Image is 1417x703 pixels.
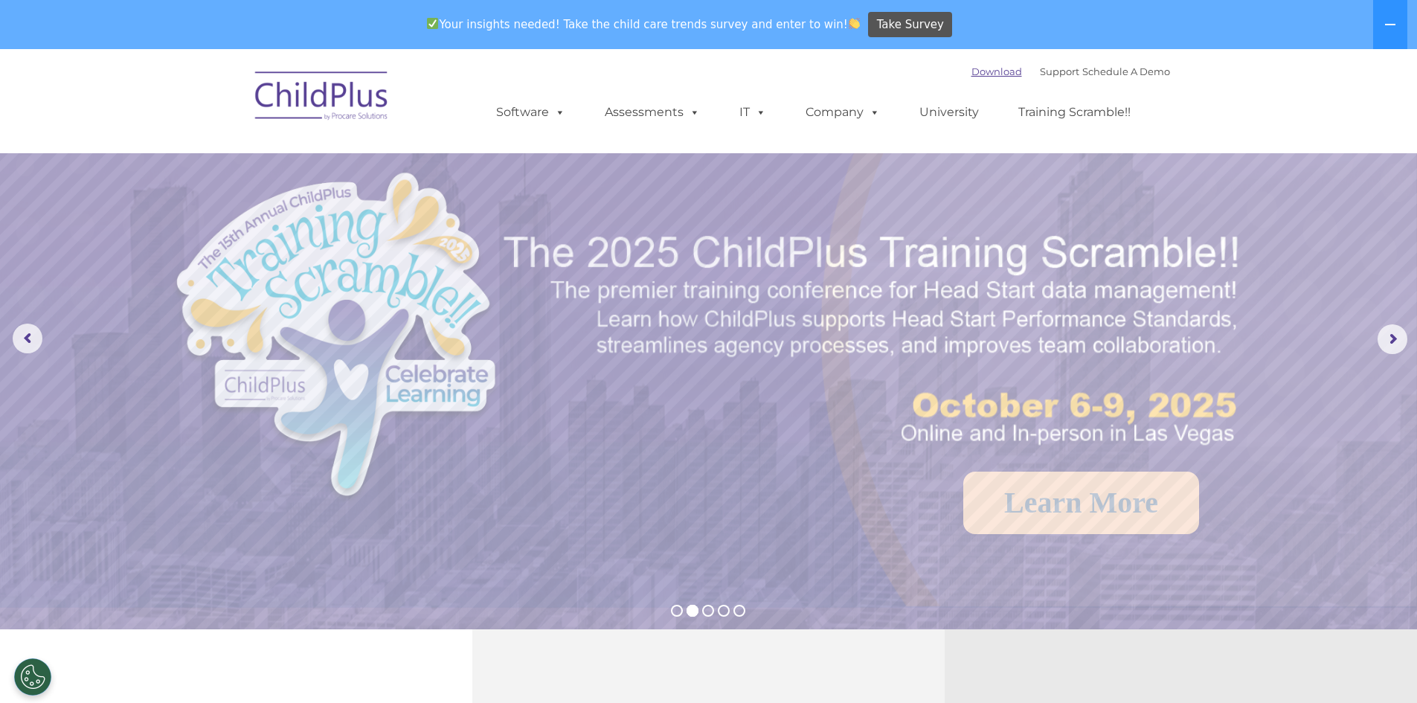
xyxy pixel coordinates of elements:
[45,470,322,532] a: Request a Demo
[1003,97,1146,127] a: Training Scramble!!
[207,98,252,109] span: Last name
[427,18,438,29] img: ✅
[877,12,944,38] span: Take Survey
[791,97,895,127] a: Company
[590,97,715,127] a: Assessments
[481,97,580,127] a: Software
[971,65,1022,77] a: Download
[1082,65,1170,77] a: Schedule A Demo
[45,211,498,443] rs-layer: The Future of ChildPlus is Here!
[979,227,1399,409] rs-layer: Boost your productivity and streamline your success in ChildPlus Online!
[971,65,1170,77] font: |
[904,97,994,127] a: University
[207,159,270,170] span: Phone number
[868,12,952,38] a: Take Survey
[248,61,396,135] img: ChildPlus by Procare Solutions
[421,10,867,39] span: Your insights needed! Take the child care trends survey and enter to win!
[724,97,781,127] a: IT
[849,18,860,29] img: 👏
[14,658,51,696] button: Cookies Settings
[1040,65,1079,77] a: Support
